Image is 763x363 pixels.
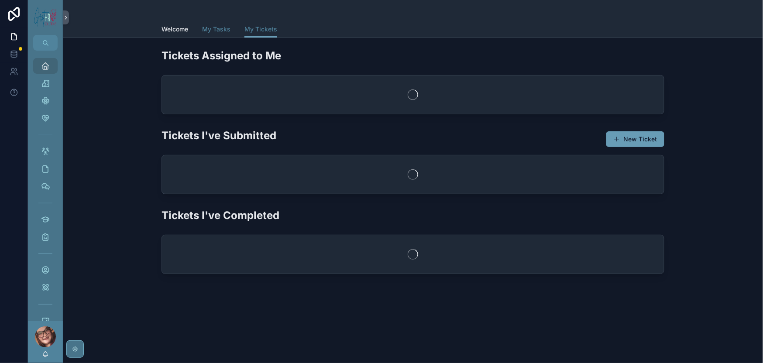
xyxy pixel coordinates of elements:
[162,21,188,39] a: Welcome
[202,25,230,34] span: My Tasks
[28,51,63,321] div: scrollable content
[162,48,281,63] h2: Tickets Assigned to Me
[162,128,276,143] h2: Tickets I've Submitted
[162,208,279,223] h2: Tickets I've Completed
[33,4,58,31] img: App logo
[244,21,277,38] a: My Tickets
[202,21,230,39] a: My Tasks
[244,25,277,34] span: My Tickets
[606,131,664,147] button: New Ticket
[162,25,188,34] span: Welcome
